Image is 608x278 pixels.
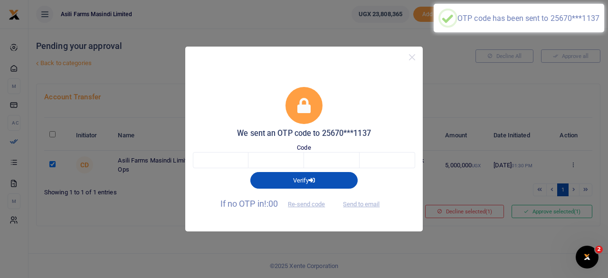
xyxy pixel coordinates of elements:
[264,199,278,209] span: !:00
[193,129,415,138] h5: We sent an OTP code to 25670***1137
[457,14,599,23] div: OTP code has been sent to 25670***1137
[250,172,358,188] button: Verify
[220,199,333,209] span: If no OTP in
[405,50,419,64] button: Close
[595,246,603,253] span: 2
[297,143,311,153] label: Code
[576,246,598,268] iframe: Intercom live chat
